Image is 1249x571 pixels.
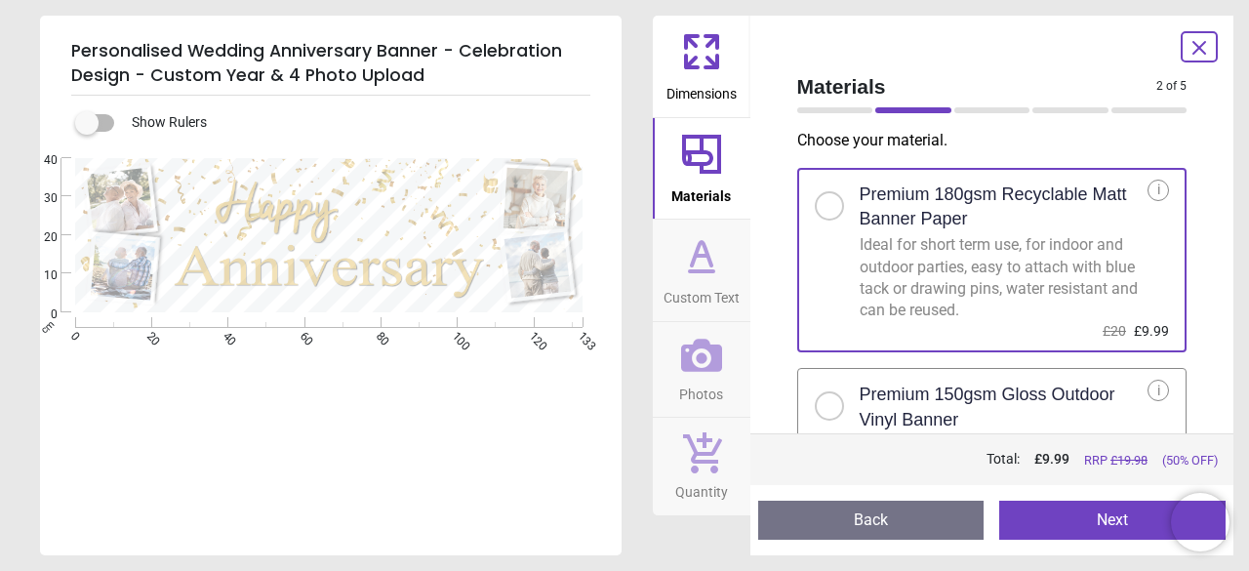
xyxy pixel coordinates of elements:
[999,501,1226,540] button: Next
[71,31,590,96] h5: Personalised Wedding Anniversary Banner - Celebration Design - Custom Year & 4 Photo Upload
[1171,493,1229,551] iframe: Brevo live chat
[1034,450,1069,469] span: £
[797,130,1203,151] p: Choose your material .
[1148,380,1169,401] div: i
[1148,180,1169,201] div: i
[664,279,740,308] span: Custom Text
[653,220,750,321] button: Custom Text
[1110,453,1148,468] span: £ 19.98
[860,383,1148,431] h2: Premium 150gsm Gloss Outdoor Vinyl Banner
[20,152,58,169] span: 40
[795,450,1219,469] div: Total:
[1084,452,1148,469] span: RRP
[860,234,1148,322] div: Ideal for short term use, for indoor and outdoor parties, easy to attach with blue tack or drawin...
[1134,323,1169,339] span: £9.99
[87,111,622,135] div: Show Rulers
[758,501,985,540] button: Back
[653,322,750,418] button: Photos
[653,118,750,220] button: Materials
[20,229,58,246] span: 20
[797,72,1157,101] span: Materials
[20,306,58,323] span: 0
[1042,451,1069,467] span: 9.99
[653,418,750,515] button: Quantity
[1103,323,1126,339] span: £20
[1162,452,1218,469] span: (50% OFF)
[675,473,728,503] span: Quantity
[671,178,731,207] span: Materials
[20,267,58,284] span: 10
[653,16,750,117] button: Dimensions
[38,318,56,336] span: cm
[679,376,723,405] span: Photos
[860,183,1148,231] h2: Premium 180gsm Recyclable Matt Banner Paper
[20,190,58,207] span: 30
[1156,78,1187,95] span: 2 of 5
[666,75,737,104] span: Dimensions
